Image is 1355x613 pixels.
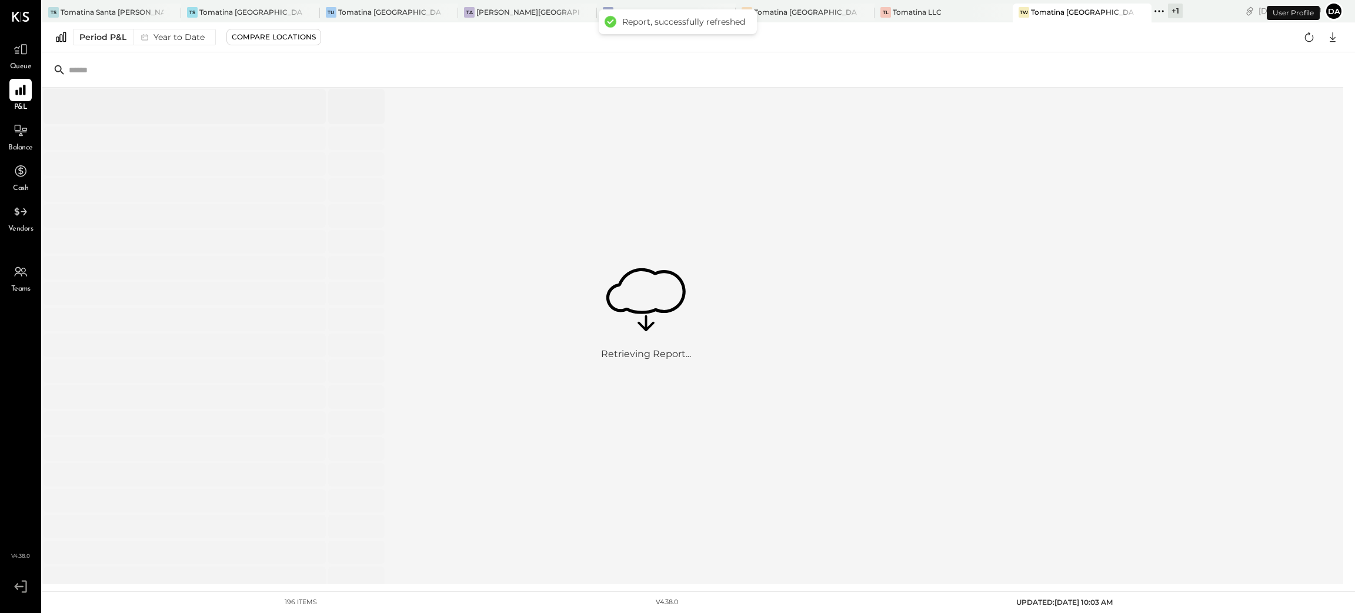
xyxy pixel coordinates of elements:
div: User Profile [1267,6,1320,20]
div: Tomatina LLC [893,7,942,17]
div: TW [1019,7,1029,18]
div: Year to Date [134,29,209,45]
div: TL [880,7,891,18]
a: Queue [1,38,41,72]
a: Balance [1,119,41,154]
button: Period P&L Year to Date [73,29,216,45]
div: TR [742,7,752,18]
div: TA [464,7,475,18]
button: Da [1324,2,1343,21]
div: Period P&L [79,31,126,43]
div: + 1 [1168,4,1183,18]
div: [PERSON_NAME][GEOGRAPHIC_DATA] [476,7,579,17]
span: P&L [14,102,28,113]
a: Teams [1,261,41,295]
div: TS [603,7,613,18]
a: Vendors [1,201,41,235]
span: Balance [8,143,33,154]
span: Vendors [8,224,34,235]
div: copy link [1244,5,1256,17]
div: Tomatina [GEOGRAPHIC_DATA] [199,7,302,17]
div: TS [187,7,198,18]
a: P&L [1,79,41,113]
a: Cash [1,160,41,194]
div: [DATE] [1259,5,1321,16]
span: Queue [10,62,32,72]
span: UPDATED: [DATE] 10:03 AM [1016,598,1113,607]
div: Tomatina [GEOGRAPHIC_DATA][PERSON_NAME] [615,7,718,17]
div: TU [326,7,336,18]
div: v 4.38.0 [656,598,678,607]
div: Tomatina Santa [PERSON_NAME] [61,7,163,17]
span: Teams [11,284,31,295]
div: Report, successfully refreshed [622,16,745,27]
div: 196 items [285,598,317,607]
div: Compare Locations [232,32,316,42]
div: Tomatina [GEOGRAPHIC_DATA] [1031,7,1134,17]
div: Tomatina [GEOGRAPHIC_DATA] [754,7,857,17]
span: Cash [13,184,28,194]
div: Tomatina [GEOGRAPHIC_DATA] [338,7,441,17]
div: TS [48,7,59,18]
button: Compare Locations [226,29,321,45]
